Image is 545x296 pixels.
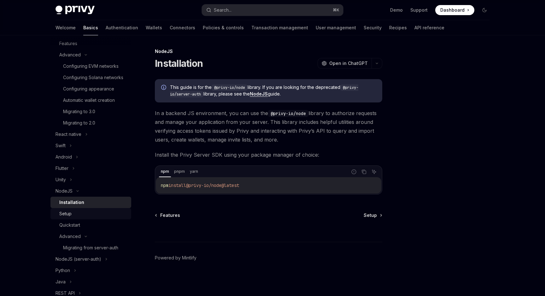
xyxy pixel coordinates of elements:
[56,278,66,286] div: Java
[316,20,356,35] a: User management
[389,20,407,35] a: Recipes
[160,212,180,218] span: Features
[161,85,167,91] svg: Info
[56,165,68,172] div: Flutter
[63,85,114,93] div: Configuring appearance
[63,62,119,70] div: Configuring EVM networks
[168,183,186,188] span: install
[318,58,372,69] button: Open in ChatGPT
[50,117,131,129] a: Migrating to 2.0
[50,95,131,106] a: Automatic wallet creation
[186,183,239,188] span: @privy-io/node@latest
[50,208,131,219] a: Setup
[414,20,444,35] a: API reference
[161,183,168,188] span: npm
[350,168,358,176] button: Report incorrect code
[155,255,196,261] a: Powered by Mintlify
[50,242,131,253] a: Migrating from server-auth
[364,212,377,218] span: Setup
[56,20,76,35] a: Welcome
[63,96,115,104] div: Automatic wallet creation
[59,221,80,229] div: Quickstart
[250,91,268,97] a: NodeJS
[50,197,131,208] a: Installation
[440,7,465,13] span: Dashboard
[56,187,73,195] div: NodeJS
[333,8,339,13] span: ⌘ K
[50,83,131,95] a: Configuring appearance
[203,20,244,35] a: Policies & controls
[410,7,428,13] a: Support
[56,142,66,149] div: Swift
[59,51,81,59] div: Advanced
[268,110,308,117] code: @privy-io/node
[170,20,195,35] a: Connectors
[155,212,180,218] a: Features
[155,48,382,55] div: NodeJS
[146,20,162,35] a: Wallets
[59,199,84,206] div: Installation
[63,244,118,252] div: Migrating from server-auth
[479,5,489,15] button: Toggle dark mode
[155,58,203,69] h1: Installation
[172,168,187,175] div: pnpm
[50,219,131,231] a: Quickstart
[435,5,474,15] a: Dashboard
[106,20,138,35] a: Authentication
[202,4,343,16] button: Search...⌘K
[56,153,72,161] div: Android
[360,168,368,176] button: Copy the contents from the code block
[63,108,95,115] div: Migrating to 3.0
[364,20,382,35] a: Security
[83,20,98,35] a: Basics
[59,210,72,218] div: Setup
[170,84,358,97] code: @privy-io/server-auth
[56,255,101,263] div: NodeJS (server-auth)
[56,176,66,183] div: Unity
[56,131,81,138] div: React native
[214,6,231,14] div: Search...
[170,84,376,97] span: This guide is for the library. If you are looking for the deprecated library, please see the guide.
[50,72,131,83] a: Configuring Solana networks
[364,212,382,218] a: Setup
[188,168,200,175] div: yarn
[59,233,81,240] div: Advanced
[50,106,131,117] a: Migrating to 3.0
[63,119,95,127] div: Migrating to 2.0
[155,150,382,159] span: Install the Privy Server SDK using your package manager of choice:
[390,7,403,13] a: Demo
[56,267,70,274] div: Python
[251,20,308,35] a: Transaction management
[212,84,248,91] code: @privy-io/node
[329,60,368,67] span: Open in ChatGPT
[370,168,378,176] button: Ask AI
[50,61,131,72] a: Configuring EVM networks
[155,109,382,144] span: In a backend JS environment, you can use the library to authorize requests and manage your applic...
[56,6,95,15] img: dark logo
[159,168,171,175] div: npm
[63,74,123,81] div: Configuring Solana networks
